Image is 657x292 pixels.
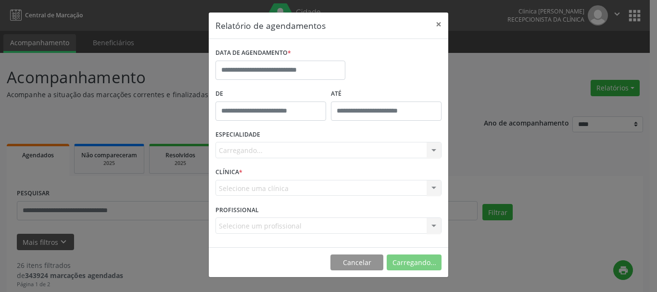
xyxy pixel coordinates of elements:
button: Close [429,13,448,36]
label: ESPECIALIDADE [215,127,260,142]
h5: Relatório de agendamentos [215,19,326,32]
button: Cancelar [330,254,383,271]
label: ATÉ [331,87,442,102]
button: Carregando... [387,254,442,271]
label: DATA DE AGENDAMENTO [215,46,291,61]
label: De [215,87,326,102]
label: CLÍNICA [215,165,242,180]
label: PROFISSIONAL [215,203,259,217]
